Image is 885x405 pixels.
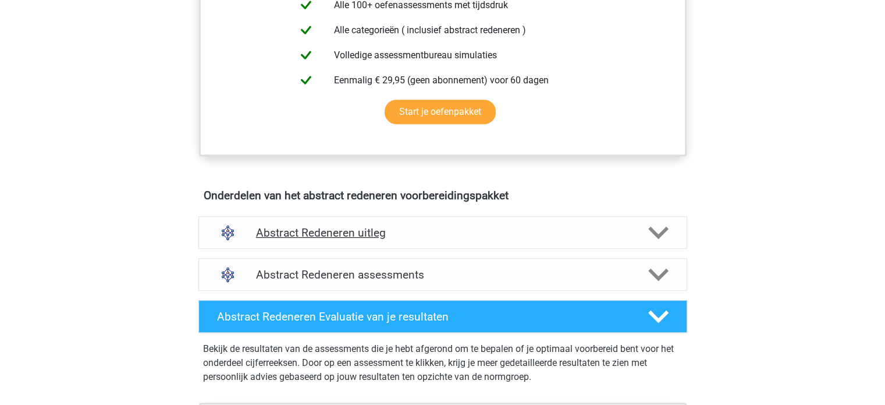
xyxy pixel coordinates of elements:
a: uitleg Abstract Redeneren uitleg [194,216,692,249]
h4: Abstract Redeneren Evaluatie van je resultaten [217,310,630,323]
p: Bekijk de resultaten van de assessments die je hebt afgerond om te bepalen of je optimaal voorber... [203,342,683,384]
h4: Abstract Redeneren uitleg [256,226,630,240]
a: Abstract Redeneren Evaluatie van je resultaten [194,300,692,333]
a: Start je oefenpakket [385,100,496,124]
a: assessments Abstract Redeneren assessments [194,258,692,291]
h4: Onderdelen van het abstract redeneren voorbereidingspakket [204,189,682,202]
img: abstract redeneren uitleg [213,218,243,248]
h4: Abstract Redeneren assessments [256,268,630,281]
img: abstract redeneren assessments [213,260,243,290]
